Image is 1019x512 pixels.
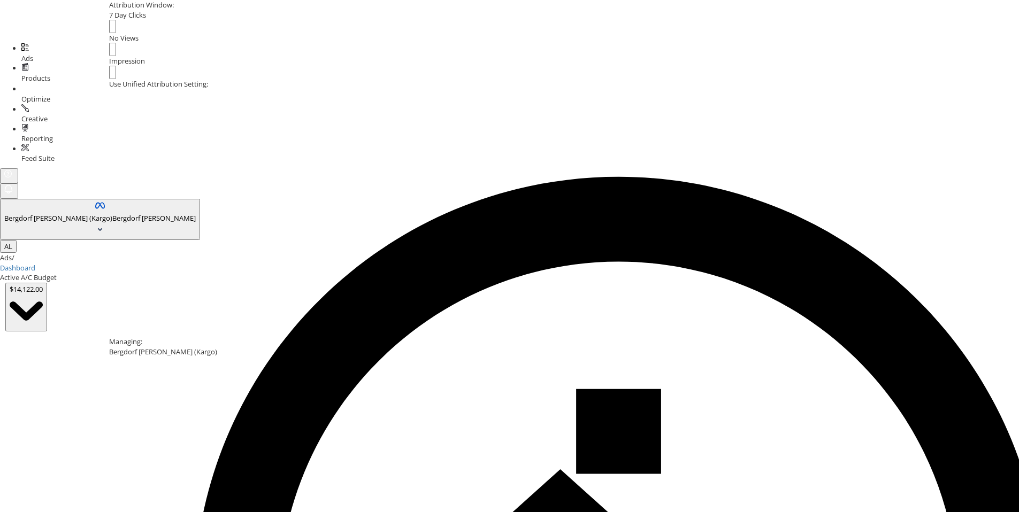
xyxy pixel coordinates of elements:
span: 7 Day Clicks [109,10,146,20]
span: Products [21,73,50,83]
button: $14,122.00 [5,283,47,331]
span: Feed Suite [21,153,55,163]
span: Bergdorf [PERSON_NAME] (Kargo) [4,213,112,223]
span: AL [4,242,12,251]
span: Creative [21,114,48,123]
span: Optimize [21,94,50,104]
span: / [12,253,14,262]
div: $14,122.00 [10,284,43,294]
label: Use Unified Attribution Setting: [109,79,208,89]
span: Impression [109,56,145,66]
span: Ads [21,53,33,63]
span: No Views [109,33,139,43]
span: Reporting [21,134,53,143]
